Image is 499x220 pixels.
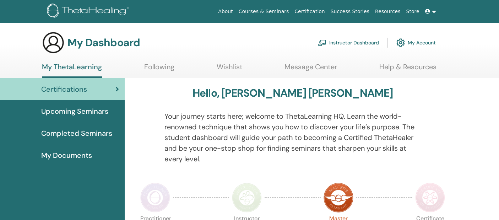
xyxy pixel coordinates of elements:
[396,37,405,49] img: cog.svg
[318,35,379,50] a: Instructor Dashboard
[144,63,174,76] a: Following
[42,63,102,78] a: My ThetaLearning
[324,183,353,213] img: Master
[215,5,235,18] a: About
[41,106,108,117] span: Upcoming Seminars
[396,35,436,50] a: My Account
[403,5,422,18] a: Store
[217,63,243,76] a: Wishlist
[67,36,140,49] h3: My Dashboard
[284,63,337,76] a: Message Center
[292,5,327,18] a: Certification
[328,5,372,18] a: Success Stories
[379,63,436,76] a: Help & Resources
[47,4,132,20] img: logo.png
[164,111,421,164] p: Your journey starts here; welcome to ThetaLearning HQ. Learn the world-renowned technique that sh...
[192,87,393,100] h3: Hello, [PERSON_NAME] [PERSON_NAME]
[140,183,170,213] img: Practitioner
[415,183,445,213] img: Certificate of Science
[318,39,326,46] img: chalkboard-teacher.svg
[232,183,262,213] img: Instructor
[372,5,403,18] a: Resources
[236,5,292,18] a: Courses & Seminars
[42,31,65,54] img: generic-user-icon.jpg
[41,84,87,95] span: Certifications
[41,150,92,161] span: My Documents
[41,128,112,139] span: Completed Seminars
